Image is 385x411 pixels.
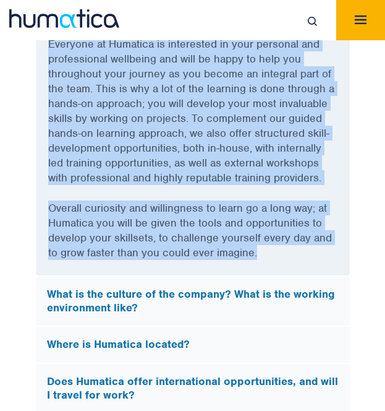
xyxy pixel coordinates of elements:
[48,37,337,201] p: Everyone at Humatica is interested in your personal and professional wellbeing and will be happy ...
[47,288,339,314] h5: What is the culture of the company? What is the working environment like?
[9,9,119,28] img: logo
[47,338,339,352] h5: Where is Humatica located?
[47,375,339,402] h5: Does Humatica offer international opportunities, and will I travel for work?
[48,201,337,275] p: Overall curiosity and willingness to learn go a long way; at Humatica you will be given the tools...
[308,17,317,26] img: search_icon
[355,15,366,24] img: menuicon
